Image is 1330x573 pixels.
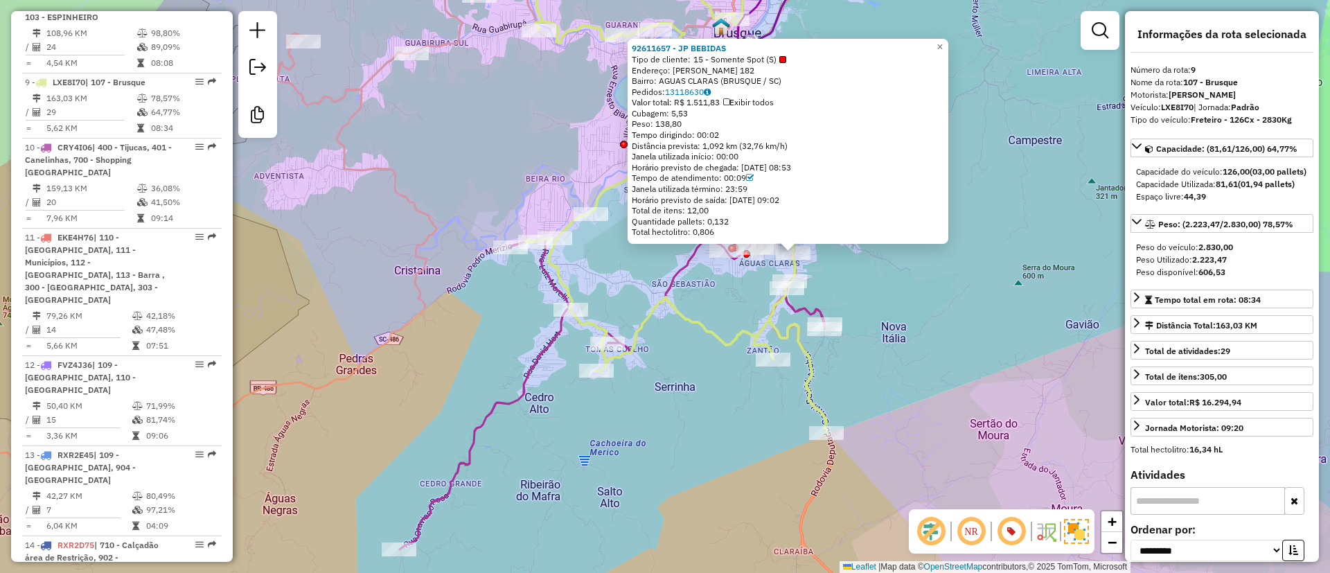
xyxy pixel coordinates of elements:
td: 09:14 [150,211,216,225]
i: Observações [704,88,711,96]
td: 108,96 KM [46,26,136,40]
div: Total hectolitro: 0,806 [632,227,944,238]
strong: 44,39 [1184,191,1206,202]
td: 15 [46,413,132,427]
td: = [25,339,32,353]
strong: R$ 16.294,94 [1189,397,1241,407]
div: Total de itens: 12,00 [632,205,944,216]
img: Exibir/Ocultar setores [1064,519,1089,544]
i: Tempo total em rota [137,59,144,67]
i: Distância Total [33,29,41,37]
i: Tempo total em rota [132,522,139,530]
span: | 109 - [GEOGRAPHIC_DATA], 904 - [GEOGRAPHIC_DATA] [25,450,136,485]
td: 09:06 [145,429,215,443]
strong: 9 [1191,64,1196,75]
span: Peso do veículo: [1136,242,1233,252]
td: 47,48% [145,323,215,337]
td: 81,74% [145,413,215,427]
i: % de utilização do peso [137,184,148,193]
td: 80,49% [145,489,215,503]
div: Veículo: [1130,101,1313,114]
td: 6,04 KM [46,519,132,533]
div: Total de itens: [1145,371,1227,383]
div: Endereço: [PERSON_NAME] 182 [632,65,944,76]
em: Rota exportada [208,450,216,459]
strong: 107 - Brusque [1183,77,1238,87]
td: = [25,429,32,443]
td: 08:34 [150,121,216,135]
a: Peso: (2.223,47/2.830,00) 78,57% [1130,214,1313,233]
a: OpenStreetMap [924,562,983,572]
td: 04:09 [145,519,215,533]
div: Total hectolitro: [1130,443,1313,456]
div: Peso disponível: [1136,266,1308,279]
span: | Jornada: [1194,102,1259,112]
em: Opções [195,233,204,241]
td: / [25,413,32,427]
td: 50,40 KM [46,399,132,413]
div: Jornada Motorista: 09:20 [1145,422,1243,434]
span: CRY4I06 [57,142,92,152]
div: Número da rota: [1130,64,1313,76]
h4: Informações da rota selecionada [1130,28,1313,41]
strong: Freteiro - 126Cx - 2830Kg [1191,114,1292,125]
td: 42,18% [145,309,215,323]
span: | 109 - [GEOGRAPHIC_DATA], 110 - [GEOGRAPHIC_DATA] [25,360,136,395]
td: 64,77% [150,105,216,119]
span: Peso: 138,80 [632,118,682,129]
strong: 2.830,00 [1198,242,1233,252]
span: Exibir deslocamento [914,515,948,548]
div: Tempo de atendimento: 00:09 [632,173,944,184]
td: 07:51 [145,339,215,353]
span: Exibir todos [723,97,774,107]
i: % de utilização do peso [132,402,143,410]
div: Motorista: [1130,89,1313,101]
a: 13118630 [665,87,711,97]
a: Valor total:R$ 16.294,94 [1130,392,1313,411]
td: 20 [46,195,136,209]
em: Opções [195,78,204,86]
img: Fluxo de ruas [1035,520,1057,543]
span: | 107 - Brusque [85,77,145,87]
td: 5,66 KM [46,339,132,353]
em: Opções [195,540,204,549]
div: Capacidade: (81,61/126,00) 64,77% [1130,160,1313,209]
td: 4,54 KM [46,56,136,70]
em: Rota exportada [208,143,216,151]
span: Exibir número da rota [995,515,1028,548]
span: Cubagem: 5,53 [632,108,688,118]
td: 08:08 [150,56,216,70]
td: 78,57% [150,91,216,105]
span: − [1108,534,1117,551]
td: 7 [46,503,132,517]
div: Tipo de cliente: [632,54,944,65]
span: 163,03 KM [1216,320,1257,330]
i: % de utilização da cubagem [137,108,148,116]
span: | [878,562,880,572]
strong: (03,00 pallets) [1250,166,1306,177]
td: = [25,56,32,70]
h4: Atividades [1130,468,1313,482]
span: EKE4H76 [57,232,94,243]
span: | 110 - [GEOGRAPHIC_DATA], 111 - Municípios, 112 - [GEOGRAPHIC_DATA], 113 - Barra , 300 - [GEOGRA... [25,232,165,305]
a: Leaflet [843,562,876,572]
a: Nova sessão e pesquisa [244,17,272,48]
div: Capacidade do veículo: [1136,166,1308,178]
i: Tempo total em rota [137,124,144,132]
td: 5,62 KM [46,121,136,135]
td: 29 [46,105,136,119]
i: Distância Total [33,94,41,103]
span: Tempo total em rota: 08:34 [1155,294,1261,305]
span: 10 - [25,142,172,177]
td: 3,36 KM [46,429,132,443]
div: Quantidade pallets: 0,132 [632,216,944,227]
em: Rota exportada [208,78,216,86]
i: Total de Atividades [33,198,41,206]
span: 12 - [25,360,136,395]
a: Criar modelo [244,101,272,132]
strong: 16,34 hL [1189,444,1223,455]
em: Rota exportada [208,233,216,241]
strong: 29 [1221,346,1230,356]
em: Rota exportada [208,360,216,369]
td: 159,13 KM [46,182,136,195]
